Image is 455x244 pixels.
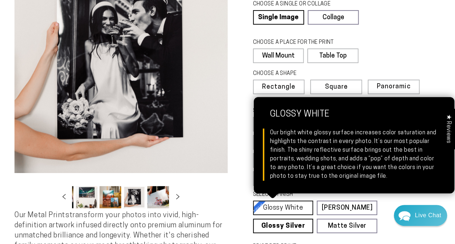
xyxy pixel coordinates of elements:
[270,129,438,181] div: Our bright white glossy surface increases color saturation and highlights the contrast in every p...
[415,205,441,226] div: Contact Us Directly
[253,10,304,25] a: Single Image
[253,153,292,168] label: 20x24
[253,107,363,115] legend: SELECT A SIZE
[170,189,186,205] button: Slide right
[253,219,313,233] a: Glossy Silver
[377,83,410,90] span: Panoramic
[253,201,313,215] a: Glossy White
[147,186,169,208] button: Load image 7 in gallery view
[307,49,358,63] label: Table Top
[317,201,377,215] a: [PERSON_NAME]
[123,186,145,208] button: Load image 6 in gallery view
[308,10,359,25] a: Collage
[253,70,353,78] legend: CHOOSE A SHAPE
[253,191,363,199] legend: SELECT A FINISH
[325,84,347,91] span: Square
[253,171,292,186] label: 24x36
[270,110,438,129] strong: Glossy White
[253,49,304,63] label: Wall Mount
[56,189,72,205] button: Slide left
[441,109,455,149] div: Click to open Judge.me floating reviews tab
[253,0,352,8] legend: CHOOSE A SINGLE OR COLLAGE
[253,117,292,131] label: 5x7
[317,219,377,233] a: Matte Silver
[253,39,352,47] legend: CHOOSE A PLACE FOR THE PRINT
[394,205,447,226] div: Chat widget toggle
[76,186,97,208] button: Load image 4 in gallery view
[253,135,292,150] label: 11x17
[100,186,121,208] button: Load image 5 in gallery view
[262,84,295,91] span: Rectangle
